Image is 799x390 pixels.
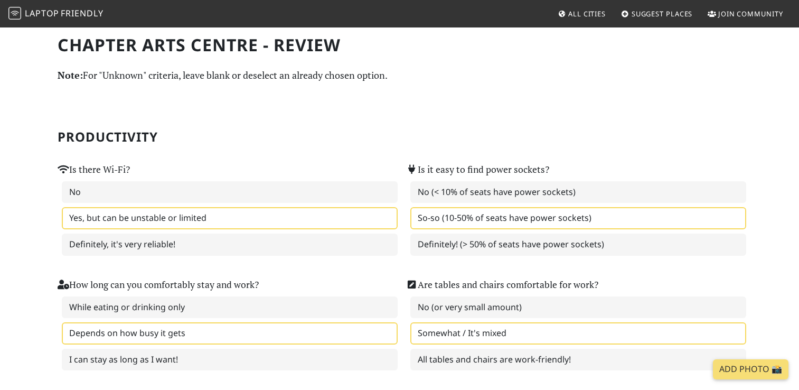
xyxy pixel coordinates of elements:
h2: Productivity [58,129,742,145]
span: Laptop [25,7,59,19]
label: Definitely! (> 50% of seats have power sockets) [410,234,746,256]
a: Suggest Places [617,4,697,23]
label: While eating or drinking only [62,296,398,319]
img: LaptopFriendly [8,7,21,20]
label: No [62,181,398,203]
label: Are tables and chairs comfortable for work? [406,277,598,292]
span: Friendly [61,7,103,19]
label: Depends on how busy it gets [62,322,398,345]
label: Somewhat / It's mixed [410,322,746,345]
label: Definitely, it's very reliable! [62,234,398,256]
span: Join Community [718,9,783,18]
span: Suggest Places [632,9,693,18]
label: No (or very small amount) [410,296,746,319]
p: For "Unknown" criteria, leave blank or deselect an already chosen option. [58,68,742,83]
strong: Note: [58,69,83,81]
label: So-so (10-50% of seats have power sockets) [410,207,746,229]
a: LaptopFriendly LaptopFriendly [8,5,104,23]
span: All Cities [568,9,606,18]
label: How long can you comfortably stay and work? [58,277,259,292]
h1: Chapter Arts Centre - Review [58,35,742,55]
label: Is it easy to find power sockets? [406,162,549,177]
a: Join Community [703,4,787,23]
label: No (< 10% of seats have power sockets) [410,181,746,203]
a: Add Photo 📸 [713,359,788,379]
label: Yes, but can be unstable or limited [62,207,398,229]
label: I can stay as long as I want! [62,349,398,371]
a: All Cities [553,4,610,23]
label: All tables and chairs are work-friendly! [410,349,746,371]
label: Is there Wi-Fi? [58,162,130,177]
